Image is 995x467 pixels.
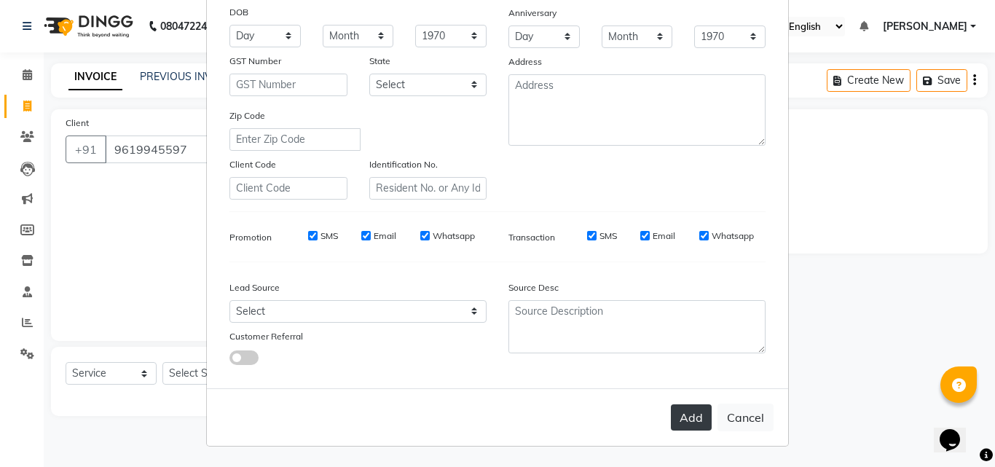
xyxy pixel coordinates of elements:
[599,229,617,243] label: SMS
[433,229,475,243] label: Whatsapp
[374,229,396,243] label: Email
[229,158,276,171] label: Client Code
[653,229,675,243] label: Email
[229,55,281,68] label: GST Number
[229,231,272,244] label: Promotion
[229,128,361,151] input: Enter Zip Code
[369,158,438,171] label: Identification No.
[229,281,280,294] label: Lead Source
[229,177,347,200] input: Client Code
[717,404,774,431] button: Cancel
[229,109,265,122] label: Zip Code
[369,55,390,68] label: State
[229,6,248,19] label: DOB
[508,55,542,68] label: Address
[508,7,557,20] label: Anniversary
[934,409,980,452] iframe: chat widget
[712,229,754,243] label: Whatsapp
[320,229,338,243] label: SMS
[369,177,487,200] input: Resident No. or Any Id
[229,330,303,343] label: Customer Referral
[508,231,555,244] label: Transaction
[229,74,347,96] input: GST Number
[671,404,712,431] button: Add
[508,281,559,294] label: Source Desc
